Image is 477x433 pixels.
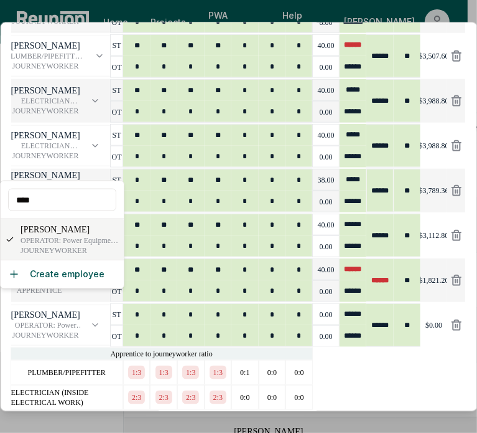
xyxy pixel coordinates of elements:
[11,140,80,150] span: ELECTRICIAN (INSIDE ELECTRICAL WORK) - Journeyman Electrician
[21,223,119,236] p: [PERSON_NAME]
[320,196,333,206] p: 0.00
[320,286,333,296] p: 0.00
[21,246,119,256] span: JOURNEYWORKER
[7,40,85,50] p: [PERSON_NAME]
[320,17,333,27] p: 8.00
[112,62,122,72] p: OT
[11,130,80,140] p: [PERSON_NAME]
[112,107,122,117] p: OT
[241,367,250,377] p: 0:1
[420,230,450,240] p: $3,112.80
[11,105,80,115] span: JOURNEYWORKER
[241,392,250,402] p: 0:0
[213,367,223,377] p: 1:3
[318,40,335,50] p: 40.00
[419,275,449,285] p: $1,821.20
[11,95,80,105] span: ELECTRICIAN (INSIDE ELECTRICAL WORK) - Journeyman Electrician
[320,62,333,72] p: 0.00
[187,367,196,377] p: 1:3
[318,174,335,184] p: 38.00
[11,320,80,330] span: OPERATOR: Power Equipment (All Other Work) - GROUP 23
[267,392,277,402] p: 0:0
[21,236,119,246] span: OPERATOR: Power Equipment (All Other Work) - GROUP 23
[187,392,196,402] p: 2:3
[113,85,121,95] p: ST
[8,268,104,281] button: Create employee
[11,85,80,95] p: [PERSON_NAME]
[11,150,80,160] span: JOURNEYWORKER
[267,367,277,377] p: 0:0
[320,331,333,341] p: 0.00
[320,151,333,161] p: 0.00
[113,309,121,319] p: ST
[419,140,449,150] p: $3,988.80
[132,392,142,402] p: 2:3
[11,310,80,320] p: [PERSON_NAME]
[112,17,122,27] p: OT
[318,85,335,95] p: 40.00
[419,50,449,60] p: $3,507.60
[295,392,304,402] p: 0:0
[113,130,121,140] p: ST
[11,387,123,407] p: ELECTRICIAN (INSIDE ELECTRICAL WORK)
[112,151,122,161] p: OT
[295,367,304,377] p: 0:0
[132,367,142,377] p: 1:3
[159,367,169,377] p: 1:3
[113,40,121,50] p: ST
[111,348,213,358] p: Apprentice to journeyworker ratio
[159,392,169,402] p: 2:3
[419,185,449,195] p: $3,789.36
[320,309,333,319] p: 0.00
[113,174,121,184] p: ST
[112,331,122,341] p: OT
[7,60,85,70] span: JOURNEYWORKER
[320,107,333,117] p: 0.00
[28,367,106,377] p: PLUMBER/PIPEFITTER
[5,285,74,295] span: APPRENTICE
[318,219,335,229] p: 40.00
[7,50,85,60] span: PLUMBER/PIPEFITTER - All other work except work on new additions and remodeling of bars, restaura...
[112,286,122,296] p: OT
[213,392,223,402] p: 2:3
[318,264,335,274] p: 40.00
[11,330,80,340] span: JOURNEYWORKER
[426,320,443,330] p: $0.00
[320,241,333,251] p: 0.00
[11,170,80,190] p: [PERSON_NAME] [PERSON_NAME]
[419,95,449,105] p: $3,988.80
[318,130,335,140] p: 40.00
